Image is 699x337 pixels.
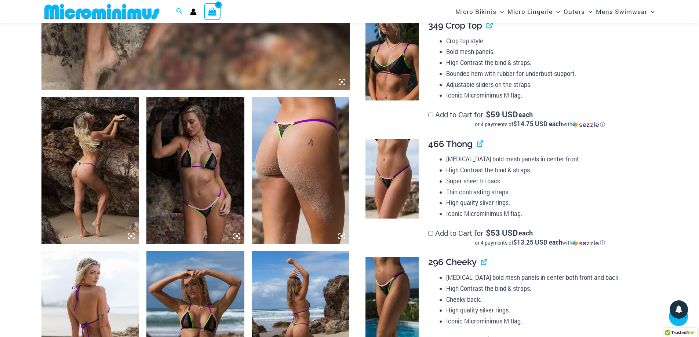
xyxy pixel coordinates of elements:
input: Add to Cart for$53 USD eachor 4 payments of$13.25 USD eachwithSezzle Click to learn more about Se... [428,231,433,236]
span: 53 USD [486,229,518,237]
label: Add to Cart for [428,228,652,246]
img: MM SHOP LOGO FLAT [41,3,162,20]
li: High Contrast the bind & straps. [446,165,652,176]
div: or 4 payments of$14.75 USD eachwithSezzle Click to learn more about Sezzle [428,121,652,128]
span: Menu Toggle [553,2,560,21]
a: View Shopping Cart, empty [204,3,221,20]
input: Add to Cart for$59 USD eachor 4 payments of$14.75 USD eachwithSezzle Click to learn more about Se... [428,113,433,117]
span: $13.25 USD each [513,238,562,246]
li: Bold mesh panels. [446,46,652,57]
a: Micro LingerieMenu ToggleMenu Toggle [506,2,562,21]
li: High quality silver rings. [446,197,652,208]
img: Reckless Neon Crush Black Neon 466 Thong [252,97,350,244]
img: Reckless Neon Crush Black Neon 349 Crop Top 466 Thong [41,97,139,244]
li: [MEDICAL_DATA] bold mesh panels in center both front and back. [446,272,652,283]
img: Reckless Neon Crush Black Neon 306 Tri Top 296 Cheeky [146,97,244,244]
a: Micro BikinisMenu ToggleMenu Toggle [454,2,506,21]
span: 296 Cheeky [428,257,477,267]
li: Iconic Microminimus M flag. [446,316,652,327]
span: each [518,111,533,118]
span: Micro Lingerie [507,2,553,21]
span: Menu Toggle [647,2,655,21]
span: 466 Thong [428,139,473,149]
span: 349 Crop Top [428,20,482,31]
li: Bounded hem with rubber for underbust support. [446,68,652,79]
li: High Contrast the bind & straps. [446,57,652,68]
img: Reckless Neon Crush Black Neon 466 Thong [365,139,419,219]
span: $ [486,227,491,238]
img: Reckless Neon Crush Black Neon 349 Crop Top [365,21,419,100]
span: 59 USD [486,111,518,118]
a: Account icon link [190,8,197,15]
li: Super sheer tri back. [446,176,652,187]
div: or 4 payments of with [428,239,652,246]
a: Mens SwimwearMenu ToggleMenu Toggle [594,2,656,21]
span: each [518,229,533,237]
li: [MEDICAL_DATA] bold mesh panels in center front. [446,154,652,165]
li: High quality silver rings. [446,305,652,316]
span: $ [486,109,491,120]
li: Crop top style. [446,36,652,47]
li: Iconic Microminimus M flag. [446,90,652,101]
span: $14.75 USD each [513,120,562,128]
a: OutersMenu ToggleMenu Toggle [562,2,594,21]
li: Iconic Microminimus M flag. [446,208,652,219]
span: Mens Swimwear [596,2,647,21]
div: or 4 payments of$13.25 USD eachwithSezzle Click to learn more about Sezzle [428,239,652,246]
img: Reckless Neon Crush Black Neon 296 Cheeky [365,257,419,337]
img: Sezzle [572,240,599,246]
div: or 4 payments of with [428,121,652,128]
span: Micro Bikinis [455,2,496,21]
span: Menu Toggle [585,2,592,21]
nav: Site Navigation [452,1,658,22]
li: High Contrast the bind & straps. [446,283,652,294]
li: Cheeky back. [446,294,652,305]
label: Add to Cart for [428,110,652,128]
a: Search icon link [176,7,183,17]
li: Adjustable sliders on the straps. [446,79,652,90]
img: Sezzle [572,121,599,128]
li: Thin contrasting straps. [446,187,652,198]
span: Outers [564,2,585,21]
span: Menu Toggle [496,2,504,21]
